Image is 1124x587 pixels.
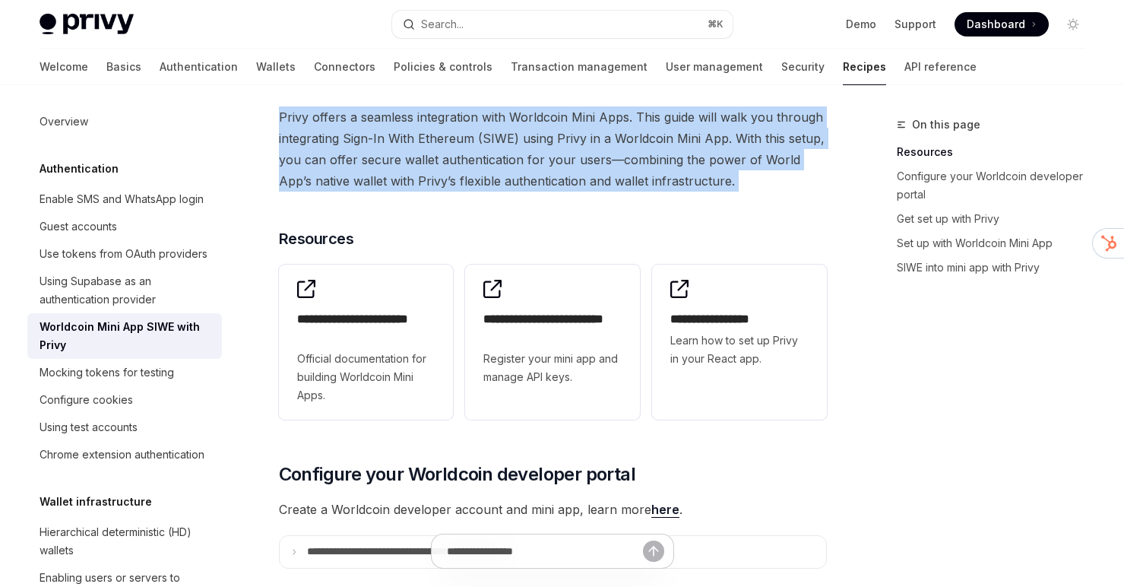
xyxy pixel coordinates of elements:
[904,49,977,85] a: API reference
[27,240,222,268] a: Use tokens from OAuth providers
[421,15,464,33] div: Search...
[27,313,222,359] a: Worldcoin Mini App SIWE with Privy
[781,49,825,85] a: Security
[511,49,647,85] a: Transaction management
[297,350,435,405] span: Official documentation for building Worldcoin Mini Apps.
[666,49,763,85] a: User management
[27,186,222,213] a: Enable SMS and WhatsApp login
[40,493,152,511] h5: Wallet infrastructure
[670,332,809,368] span: Learn how to set up Privy in your React app.
[27,441,222,468] a: Chrome extension authentication
[40,190,204,208] div: Enable SMS and WhatsApp login
[897,164,1097,207] a: Configure your Worldcoin developer portal
[897,231,1097,255] a: Set up with Worldcoin Mini App
[651,502,679,518] a: here
[160,49,238,85] a: Authentication
[40,318,213,354] div: Worldcoin Mini App SIWE with Privy
[27,414,222,441] a: Using test accounts
[40,446,204,464] div: Chrome extension authentication
[27,108,222,135] a: Overview
[279,106,827,192] span: Privy offers a seamless integration with Worldcoin Mini Apps. This guide will walk you through in...
[27,519,222,564] a: Hierarchical deterministic (HD) wallets
[40,523,213,560] div: Hierarchical deterministic (HD) wallets
[894,17,936,32] a: Support
[843,49,886,85] a: Recipes
[40,391,133,409] div: Configure cookies
[40,49,88,85] a: Welcome
[279,499,827,520] span: Create a Worldcoin developer account and mini app, learn more .
[40,272,213,309] div: Using Supabase as an authentication provider
[27,359,222,386] a: Mocking tokens for testing
[40,113,88,131] div: Overview
[40,363,174,382] div: Mocking tokens for testing
[447,535,643,568] input: Ask a question...
[40,217,117,236] div: Guest accounts
[643,541,664,562] button: Send message
[279,462,635,487] span: Configure your Worldcoin developer portal
[1061,12,1085,36] button: Toggle dark mode
[708,18,723,30] span: ⌘ K
[256,49,296,85] a: Wallets
[955,12,1049,36] a: Dashboard
[392,11,733,38] button: Search...⌘K
[27,386,222,414] a: Configure cookies
[912,116,980,134] span: On this page
[40,245,207,263] div: Use tokens from OAuth providers
[40,418,138,436] div: Using test accounts
[967,17,1025,32] span: Dashboard
[40,14,134,35] img: light logo
[40,160,119,178] h5: Authentication
[27,213,222,240] a: Guest accounts
[314,49,375,85] a: Connectors
[897,140,1097,164] a: Resources
[846,17,876,32] a: Demo
[279,228,354,249] span: Resources
[394,49,492,85] a: Policies & controls
[106,49,141,85] a: Basics
[483,350,622,386] span: Register your mini app and manage API keys.
[897,207,1097,231] a: Get set up with Privy
[897,255,1097,280] a: SIWE into mini app with Privy
[27,268,222,313] a: Using Supabase as an authentication provider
